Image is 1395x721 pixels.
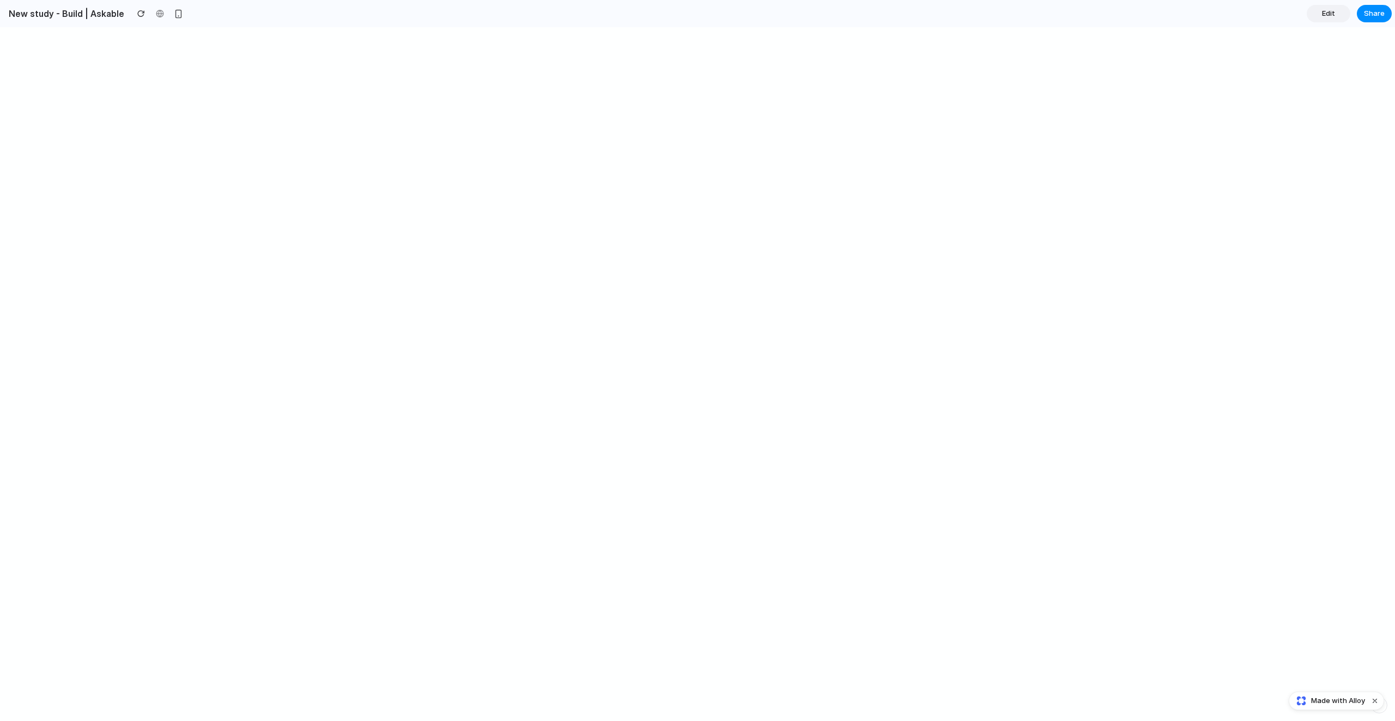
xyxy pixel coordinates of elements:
button: Share [1357,5,1392,22]
a: Made with Alloy [1289,695,1366,706]
span: Edit [1322,8,1335,19]
a: Edit [1307,5,1350,22]
span: Share [1364,8,1385,19]
button: Dismiss watermark [1368,694,1381,707]
span: Made with Alloy [1311,695,1365,706]
h2: New study - Build | Askable [4,7,124,20]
